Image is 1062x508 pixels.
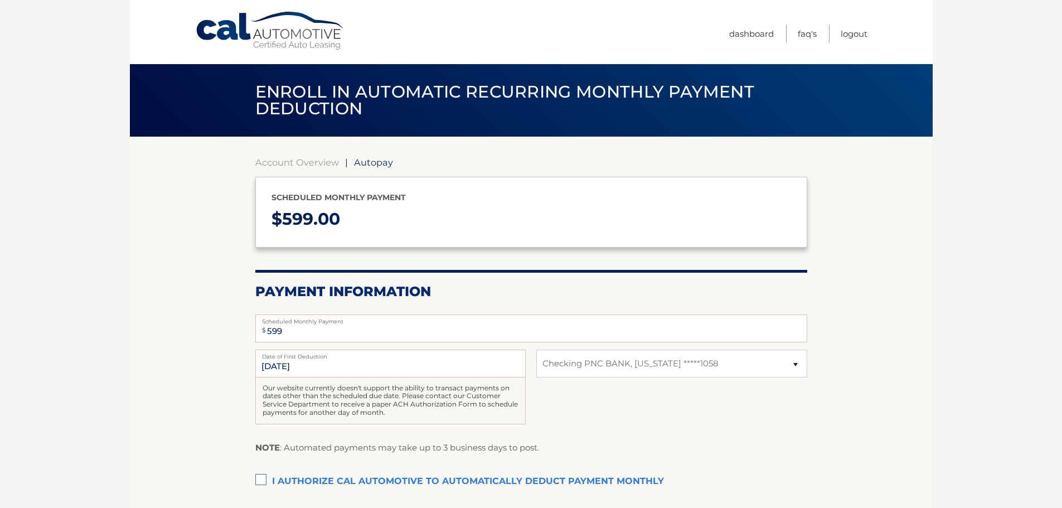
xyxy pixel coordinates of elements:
[255,81,754,119] span: Enroll in automatic recurring monthly payment deduction
[271,191,791,205] p: Scheduled monthly payment
[255,315,807,342] input: Payment Amount
[255,315,807,323] label: Scheduled Monthly Payment
[255,350,526,378] input: Payment Date
[841,25,867,43] a: Logout
[255,442,280,453] strong: NOTE
[255,471,807,493] label: I authorize cal automotive to automatically deduct payment monthly
[354,157,393,168] span: Autopay
[345,157,348,168] span: |
[259,318,269,343] span: $
[271,205,791,234] p: $
[282,209,340,229] span: 599.00
[798,25,817,43] a: FAQ's
[255,350,526,359] label: Date of First Deduction
[729,25,774,43] a: Dashboard
[255,157,339,168] a: Account Overview
[255,283,807,300] h2: Payment Information
[195,11,346,51] a: Cal Automotive
[255,441,539,455] p: : Automated payments may take up to 3 business days to post.
[255,378,526,424] div: Our website currently doesn't support the ability to transact payments on dates other than the sc...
